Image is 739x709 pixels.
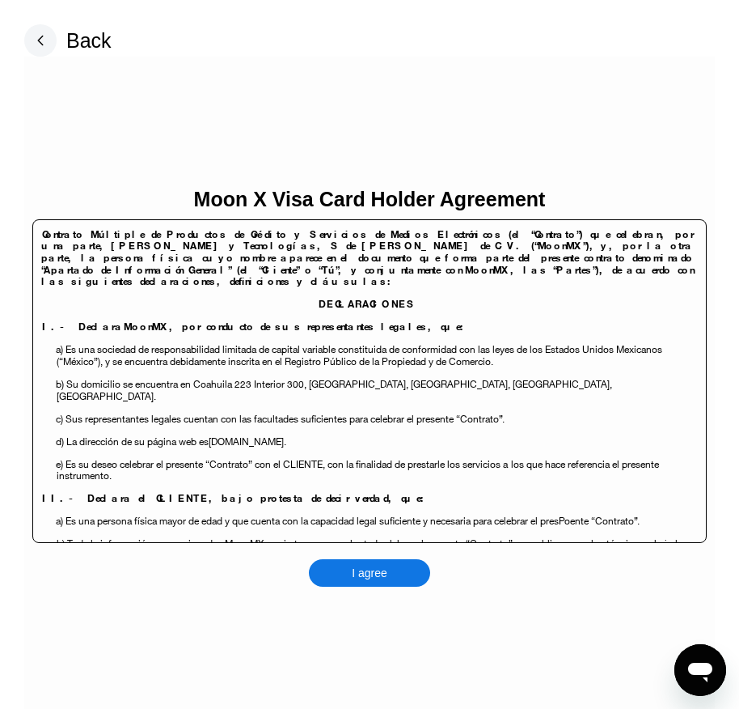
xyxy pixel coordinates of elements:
[42,320,124,333] span: I.- Declara
[496,457,508,471] span: s a
[42,491,428,505] span: II.- Declara el CLIENTE, bajo protesta de decir verdad, que:
[75,537,687,563] span: es cierta, y es su voluntad celebrar el presente “Contrato” para obligarse en los términos y bajo...
[57,537,225,550] span: b) Toda la información proporcionada a
[56,412,61,426] span: c
[61,412,505,426] span: ) Sus representantes legales cuentan con las facultades suficientes para celebrar el presente “Co...
[66,29,112,53] div: Back
[56,435,61,448] span: d
[57,377,613,403] span: , [GEOGRAPHIC_DATA], [GEOGRAPHIC_DATA].
[674,644,726,696] iframe: Button to launch messaging window
[194,188,546,211] div: Moon X Visa Card Holder Agreement
[56,342,662,368] span: a) Es una sociedad de responsabilidad limitada de capital variable constituida de conformidad con...
[41,239,694,276] span: y, por la otra parte, la persona física cuyo nombre aparece en el documento que forma parte del p...
[57,457,660,483] span: los que hace referencia el presente instrumento.
[169,320,467,333] span: , por conducto de sus representantes legales, que:
[225,537,264,550] span: MoonMX
[111,239,597,253] span: [PERSON_NAME] y Tecnologías, S de [PERSON_NAME] de C.V. (“MoonMX”),
[61,435,209,448] span: ) La dirección de su página web es
[56,377,191,391] span: b) Su domicilio se encuentra en
[124,320,169,333] span: MoonMX
[209,435,286,448] span: [DOMAIN_NAME].
[41,227,693,253] span: Contrato Múltiple de Productos de Crédito y Servicios de Medios Electrónicos (el “Contrato”) que ...
[319,297,416,311] span: DECLARACIONES
[56,457,61,471] span: e
[56,514,640,528] span: a) Es una persona física mayor de edad y que cuenta con la capacidad legal suficiente y necesaria...
[465,263,510,277] span: MoonMX
[61,457,496,471] span: ) Es su deseo celebrar el presente “Contrato” con el CLIENTE, con la finalidad de prestarle los s...
[193,377,508,391] span: Coahuila 223 Interior 300, [GEOGRAPHIC_DATA], [GEOGRAPHIC_DATA]
[41,263,694,289] span: , las “Partes”), de acuerdo con las siguientes declaraciones, definiciones y cláusulas:
[309,559,430,587] div: I agree
[24,24,112,57] div: Back
[352,566,387,580] div: I agree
